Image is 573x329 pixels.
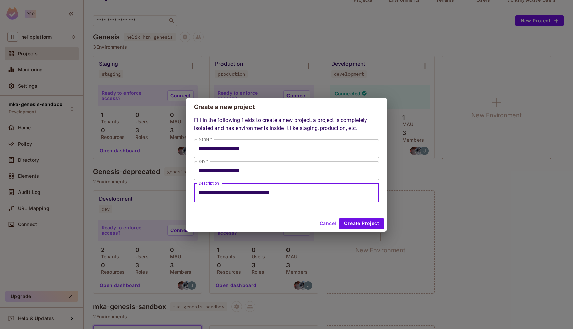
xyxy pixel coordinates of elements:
label: Name * [199,136,212,142]
h2: Create a new project [186,98,387,116]
label: Key * [199,158,208,164]
label: Description [199,180,219,186]
button: Create Project [339,218,384,229]
button: Cancel [317,218,339,229]
div: Fill in the following fields to create a new project, a project is completely isolated and has en... [194,116,379,202]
